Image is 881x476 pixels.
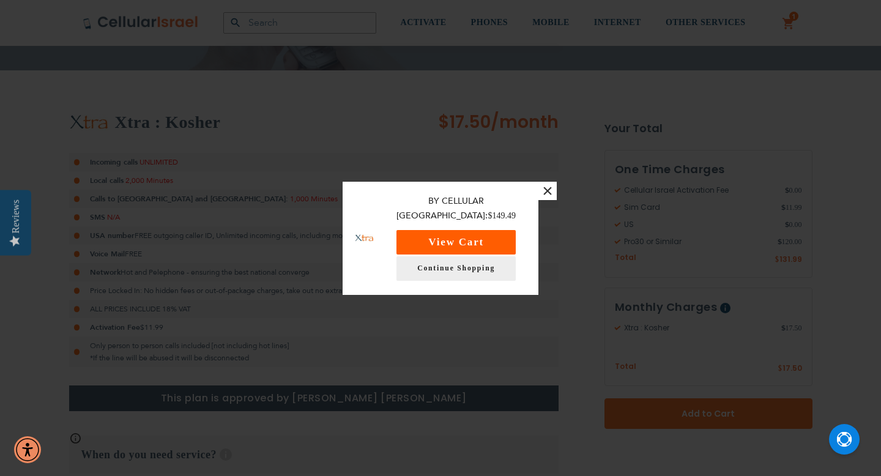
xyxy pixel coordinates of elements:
[14,436,41,463] div: Accessibility Menu
[538,182,557,200] button: ×
[396,256,516,281] a: Continue Shopping
[488,211,516,220] span: $149.49
[10,199,21,233] div: Reviews
[396,230,516,255] button: View Cart
[386,194,526,224] p: By Cellular [GEOGRAPHIC_DATA]:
